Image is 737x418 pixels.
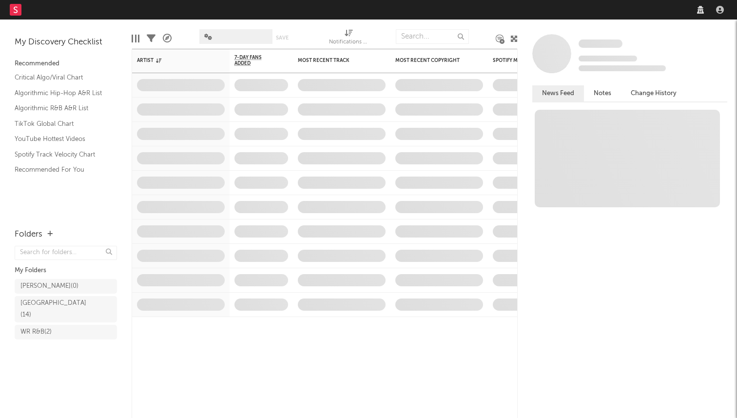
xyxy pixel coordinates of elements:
[329,37,368,48] div: Notifications (Artist)
[579,39,622,49] a: Some Artist
[621,85,686,101] button: Change History
[532,85,584,101] button: News Feed
[15,265,117,277] div: My Folders
[20,298,89,321] div: [GEOGRAPHIC_DATA] ( 14 )
[20,280,78,292] div: [PERSON_NAME] ( 0 )
[15,325,117,339] a: WR R&B(2)
[15,296,117,322] a: [GEOGRAPHIC_DATA](14)
[15,149,107,160] a: Spotify Track Velocity Chart
[15,119,107,129] a: TikTok Global Chart
[395,58,468,63] div: Most Recent Copyright
[15,72,107,83] a: Critical Algo/Viral Chart
[579,65,666,71] span: 0 fans last week
[234,55,273,66] span: 7-Day Fans Added
[15,88,107,99] a: Algorithmic Hip-Hop A&R List
[147,24,155,53] div: Filters
[137,58,210,63] div: Artist
[15,279,117,294] a: [PERSON_NAME](0)
[493,58,566,63] div: Spotify Monthly Listeners
[15,58,117,70] div: Recommended
[396,29,469,44] input: Search...
[15,164,107,175] a: Recommended For You
[15,134,107,144] a: YouTube Hottest Videos
[579,56,637,61] span: Tracking Since: [DATE]
[132,24,139,53] div: Edit Columns
[15,103,107,114] a: Algorithmic R&B A&R List
[579,40,622,48] span: Some Artist
[15,37,117,48] div: My Discovery Checklist
[20,326,52,338] div: WR R&B ( 2 )
[163,24,172,53] div: A&R Pipeline
[584,85,621,101] button: Notes
[15,229,42,240] div: Folders
[298,58,371,63] div: Most Recent Track
[15,246,117,260] input: Search for folders...
[276,35,289,40] button: Save
[329,24,368,53] div: Notifications (Artist)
